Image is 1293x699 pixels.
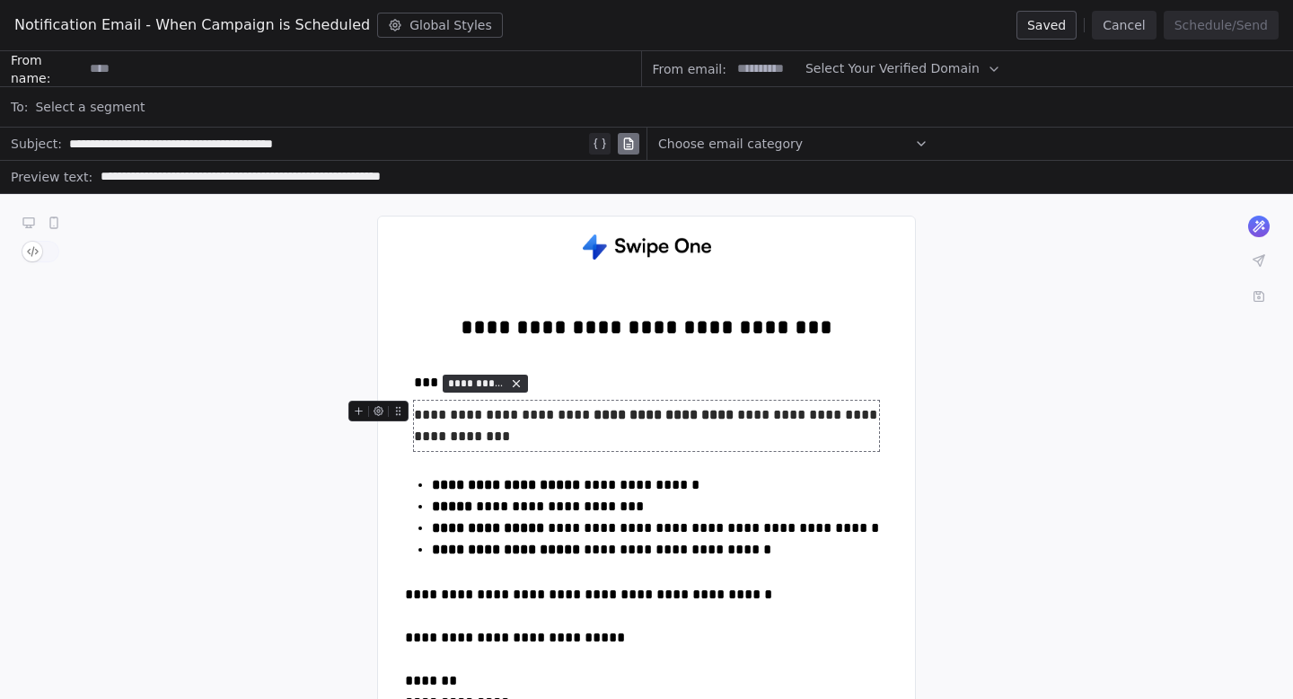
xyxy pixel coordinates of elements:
[11,98,28,116] span: To:
[1016,11,1077,40] button: Saved
[11,51,83,87] span: From name:
[1164,11,1279,40] button: Schedule/Send
[11,135,62,158] span: Subject:
[377,13,503,38] button: Global Styles
[658,135,803,153] span: Choose email category
[11,168,92,191] span: Preview text:
[35,98,145,116] span: Select a segment
[1092,11,1156,40] button: Cancel
[653,60,726,78] span: From email:
[805,59,980,78] span: Select Your Verified Domain
[14,14,370,36] span: Notification Email - When Campaign is Scheduled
